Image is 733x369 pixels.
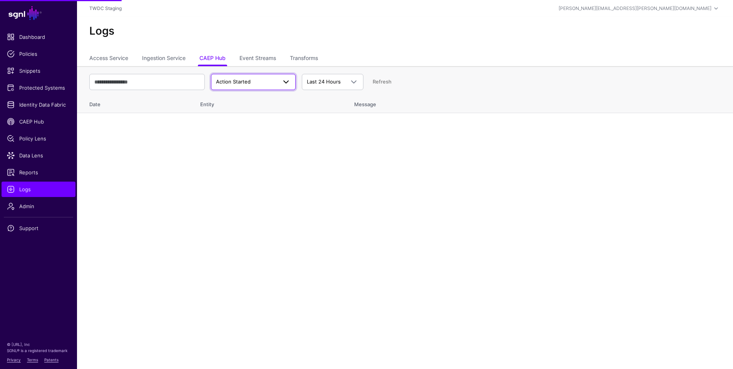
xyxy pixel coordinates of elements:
[7,341,70,347] p: © [URL], Inc
[7,67,70,75] span: Snippets
[27,357,38,362] a: Terms
[2,46,75,62] a: Policies
[2,199,75,214] a: Admin
[2,148,75,163] a: Data Lens
[216,78,251,85] span: Action Started
[2,114,75,129] a: CAEP Hub
[2,63,75,78] a: Snippets
[7,84,70,92] span: Protected Systems
[199,52,226,66] a: CAEP Hub
[2,182,75,197] a: Logs
[142,52,186,66] a: Ingestion Service
[7,152,70,159] span: Data Lens
[7,33,70,41] span: Dashboard
[2,165,75,180] a: Reports
[559,5,711,12] div: [PERSON_NAME][EMAIL_ADDRESS][PERSON_NAME][DOMAIN_NAME]
[77,93,192,113] th: Date
[7,169,70,176] span: Reports
[89,25,721,38] h2: Logs
[7,357,21,362] a: Privacy
[290,52,318,66] a: Transforms
[307,78,341,85] span: Last 24 Hours
[7,135,70,142] span: Policy Lens
[44,357,59,362] a: Patents
[2,29,75,45] a: Dashboard
[7,101,70,109] span: Identity Data Fabric
[346,93,733,113] th: Message
[239,52,276,66] a: Event Streams
[89,52,128,66] a: Access Service
[2,131,75,146] a: Policy Lens
[7,224,70,232] span: Support
[192,93,346,113] th: Entity
[2,80,75,95] a: Protected Systems
[373,78,392,85] a: Refresh
[7,202,70,210] span: Admin
[7,185,70,193] span: Logs
[2,97,75,112] a: Identity Data Fabric
[89,5,122,11] a: TWDC Staging
[7,347,70,354] p: SGNL® is a registered trademark
[5,5,72,22] a: SGNL
[7,118,70,125] span: CAEP Hub
[7,50,70,58] span: Policies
